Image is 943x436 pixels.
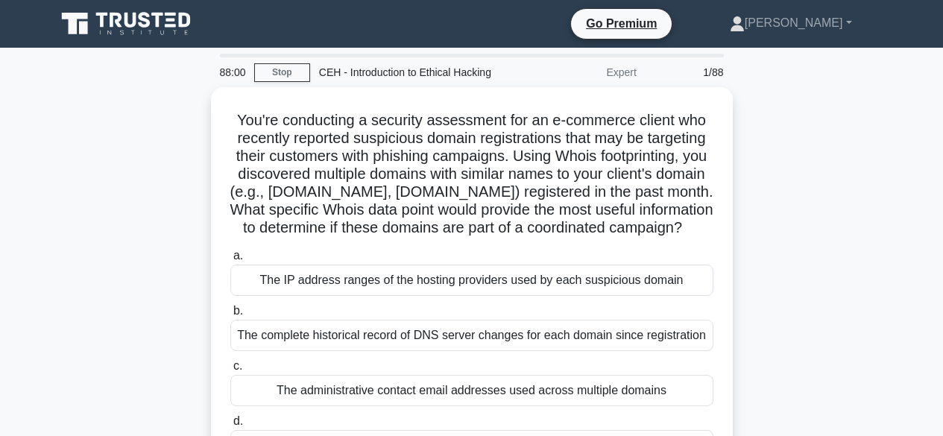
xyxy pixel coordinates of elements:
div: The IP address ranges of the hosting providers used by each suspicious domain [230,265,713,296]
div: 1/88 [646,57,733,87]
span: a. [233,249,243,262]
span: b. [233,304,243,317]
h5: You're conducting a security assessment for an e-commerce client who recently reported suspicious... [229,111,715,238]
div: 88:00 [211,57,254,87]
span: d. [233,414,243,427]
div: Expert [515,57,646,87]
span: c. [233,359,242,372]
div: The administrative contact email addresses used across multiple domains [230,375,713,406]
a: [PERSON_NAME] [694,8,888,38]
div: CEH - Introduction to Ethical Hacking [310,57,515,87]
a: Stop [254,63,310,82]
a: Go Premium [577,14,666,33]
div: The complete historical record of DNS server changes for each domain since registration [230,320,713,351]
